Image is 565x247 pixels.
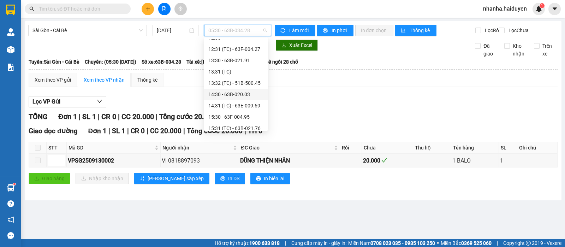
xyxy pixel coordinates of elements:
[208,79,263,87] div: 13:32 (TC) - 51B-500.45
[32,25,143,36] span: Sài Gòn - Cái Bè
[174,3,187,15] button: aim
[280,28,286,34] span: sync
[215,173,245,184] button: printerIn DS
[158,3,171,15] button: file-add
[134,173,209,184] button: sort-ascending[PERSON_NAME] sắp xếp
[7,216,14,223] span: notification
[249,240,280,246] strong: 1900 633 818
[401,28,407,34] span: bar-chart
[7,184,14,192] img: warehouse-icon
[140,176,145,182] span: sort-ascending
[29,173,70,184] button: uploadGiao hàng
[281,43,286,48] span: download
[208,45,263,53] div: 12:31 (TC) - 63F-004.27
[187,127,243,135] span: Tổng cước 20.000
[291,239,346,247] span: Cung cấp máy in - giấy in:
[244,58,298,66] span: Loại xe: Ghế ngồi 28 chỗ
[29,127,78,135] span: Giao dọc đường
[461,240,492,246] strong: 0369 525 060
[147,127,148,135] span: |
[68,156,159,165] div: VPSG2509130002
[29,59,79,65] b: Tuyến: Sài Gòn - Cái Bè
[451,142,499,154] th: Tên hàng
[7,232,14,239] span: message
[208,113,263,121] div: 15:30 - 63F-004.95
[208,25,267,36] span: 05:30 - 63B-034.28
[477,4,533,13] span: nhanha.haiduyen
[98,112,100,121] span: |
[540,42,558,58] span: Trên xe
[159,112,216,121] span: Tổng cước 20.000
[323,28,329,34] span: printer
[289,41,312,49] span: Xuất Excel
[289,27,310,34] span: Làm mới
[157,27,188,34] input: 13/09/2025
[510,42,528,58] span: Kho nhận
[208,57,263,64] div: 13:30 - 63B-021.91
[241,144,333,152] span: ĐC Giao
[76,173,129,184] button: downloadNhập kho nhận
[348,239,435,247] span: Miền Nam
[148,175,204,182] span: [PERSON_NAME] sắp xếp
[540,3,545,8] sup: 1
[370,240,435,246] strong: 0708 023 035 - 0935 103 250
[548,3,561,15] button: caret-down
[240,156,339,165] div: DŨNG THIỆN NHÂN
[275,25,315,36] button: syncLàm mới
[340,142,362,154] th: Rồi
[39,5,122,13] input: Tìm tên, số ĐT hoặc mã đơn
[29,96,106,107] button: Lọc VP Gửi
[88,127,107,135] span: Đơn 1
[186,58,239,66] span: Tài xế: [PERSON_NAME]
[497,239,498,247] span: |
[85,58,136,66] span: Chuyến: (05:30 [DATE])
[536,6,542,12] img: icon-new-feature
[131,127,145,135] span: CR 0
[29,112,48,121] span: TỔNG
[142,3,154,15] button: plus
[410,27,431,34] span: Thống kê
[145,6,150,11] span: plus
[47,142,67,154] th: STT
[248,127,262,135] span: TH 0
[97,99,102,104] span: down
[285,239,286,247] span: |
[112,127,125,135] span: SL 1
[395,25,436,36] button: bar-chartThống kê
[142,58,181,66] span: Số xe: 63B-034.28
[413,142,451,154] th: Thu hộ
[29,6,34,11] span: search
[178,6,183,11] span: aim
[137,76,157,84] div: Thống kê
[118,112,120,121] span: |
[437,242,439,245] span: ⚪️
[452,156,498,165] div: 1 BALO
[84,76,125,84] div: Xem theo VP nhận
[332,27,348,34] span: In phơi
[541,3,543,8] span: 1
[58,112,77,121] span: Đơn 1
[317,25,353,36] button: printerIn phơi
[183,127,185,135] span: |
[552,6,558,12] span: caret-down
[506,27,530,34] span: Lọc Chưa
[67,154,161,167] td: VPSG2509130002
[244,127,246,135] span: |
[32,97,60,106] span: Lọc VP Gửi
[256,176,261,182] span: printer
[250,173,290,184] button: printerIn biên lai
[35,76,71,84] div: Xem theo VP gửi
[162,156,238,165] div: VI 0818897093
[482,27,501,34] span: Lọc Rồi
[156,112,157,121] span: |
[526,241,531,246] span: copyright
[381,158,387,163] span: check
[355,25,394,36] button: In đơn chọn
[162,6,167,11] span: file-add
[7,28,14,36] img: warehouse-icon
[79,112,81,121] span: |
[215,239,280,247] span: Hỗ trợ kỹ thuật:
[517,142,558,154] th: Ghi chú
[127,127,129,135] span: |
[363,156,412,165] div: 20.000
